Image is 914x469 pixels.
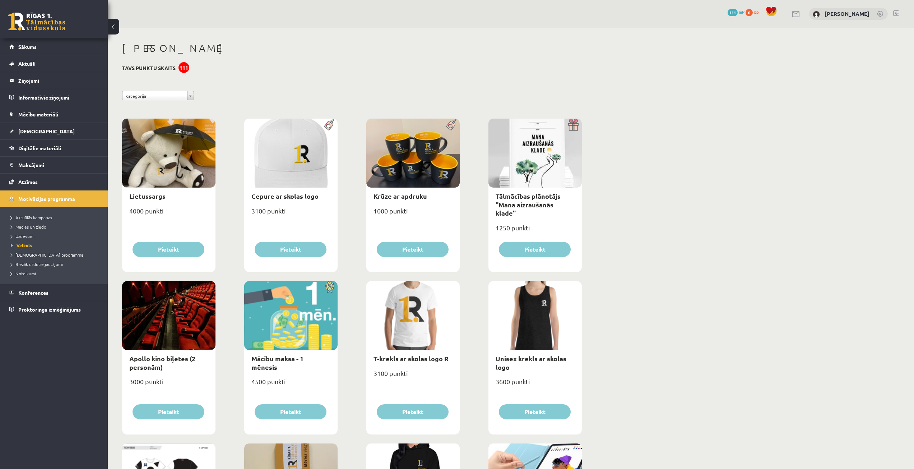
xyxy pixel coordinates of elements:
a: Tālmācības plānotājs "Mana aizraušanās klade" [496,192,561,217]
a: Motivācijas programma [9,190,99,207]
a: T-krekls ar skolas logo R [374,354,449,363]
span: Biežāk uzdotie jautājumi [11,261,63,267]
a: Lietussargs [129,192,166,200]
a: Digitālie materiāli [9,140,99,156]
span: [DEMOGRAPHIC_DATA] programma [11,252,83,258]
span: Digitālie materiāli [18,145,61,151]
a: 111 mP [728,9,744,15]
button: Pieteikt [499,242,571,257]
a: Aktuāli [9,55,99,72]
span: Mācību materiāli [18,111,58,118]
div: 111 [178,62,189,73]
span: [DEMOGRAPHIC_DATA] [18,128,75,134]
span: Sākums [18,43,37,50]
div: 3100 punkti [366,367,460,385]
a: Mācību materiāli [9,106,99,123]
span: Uzdevumi [11,233,34,239]
span: Aktuālās kampaņas [11,215,52,220]
button: Pieteikt [499,404,571,419]
span: mP [739,9,744,15]
h1: [PERSON_NAME] [122,42,582,54]
img: Dāvana ar pārsteigumu [566,119,582,131]
span: Veikals [11,243,32,248]
button: Pieteikt [255,242,326,257]
legend: Ziņojumi [18,72,99,89]
a: Mācību maksa - 1 mēnesis [251,354,303,371]
img: Populāra prece [444,119,460,131]
span: Noteikumi [11,271,36,276]
button: Pieteikt [133,242,204,257]
div: 4000 punkti [122,205,215,223]
a: Ziņojumi [9,72,99,89]
a: Proktoringa izmēģinājums [9,301,99,318]
a: Rīgas 1. Tālmācības vidusskola [8,13,65,31]
h3: Tavs punktu skaits [122,65,176,71]
img: Atlaide [321,281,338,293]
a: Veikals [11,242,101,249]
span: xp [754,9,758,15]
a: Maksājumi [9,157,99,173]
span: Kategorija [125,91,184,101]
a: Atzīmes [9,174,99,190]
a: Sākums [9,38,99,55]
span: Proktoringa izmēģinājums [18,306,81,313]
a: Cepure ar skolas logo [251,192,319,200]
div: 1000 punkti [366,205,460,223]
a: [DEMOGRAPHIC_DATA] [9,123,99,139]
legend: Informatīvie ziņojumi [18,89,99,106]
div: 4500 punkti [244,376,338,394]
a: Unisex krekls ar skolas logo [496,354,566,371]
img: Populāra prece [321,119,338,131]
button: Pieteikt [377,404,449,419]
button: Pieteikt [255,404,326,419]
a: [PERSON_NAME] [825,10,869,17]
span: 111 [728,9,738,16]
div: 3000 punkti [122,376,215,394]
span: 0 [746,9,753,16]
div: 3100 punkti [244,205,338,223]
a: [DEMOGRAPHIC_DATA] programma [11,252,101,258]
a: Aktuālās kampaņas [11,214,101,221]
span: Atzīmes [18,179,38,185]
span: Motivācijas programma [18,196,75,202]
img: Alekss Kozlovskis [813,11,820,18]
a: 0 xp [746,9,762,15]
button: Pieteikt [377,242,449,257]
a: Uzdevumi [11,233,101,239]
a: Noteikumi [11,270,101,277]
a: Krūze ar apdruku [374,192,427,200]
a: Kategorija [122,91,194,100]
div: 3600 punkti [488,376,582,394]
legend: Maksājumi [18,157,99,173]
a: Apollo kino biļetes (2 personām) [129,354,195,371]
a: Biežāk uzdotie jautājumi [11,261,101,267]
a: Konferences [9,284,99,301]
button: Pieteikt [133,404,204,419]
span: Mācies un ziedo [11,224,46,230]
a: Mācies un ziedo [11,224,101,230]
span: Konferences [18,289,48,296]
a: Informatīvie ziņojumi [9,89,99,106]
div: 1250 punkti [488,222,582,240]
span: Aktuāli [18,60,36,67]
